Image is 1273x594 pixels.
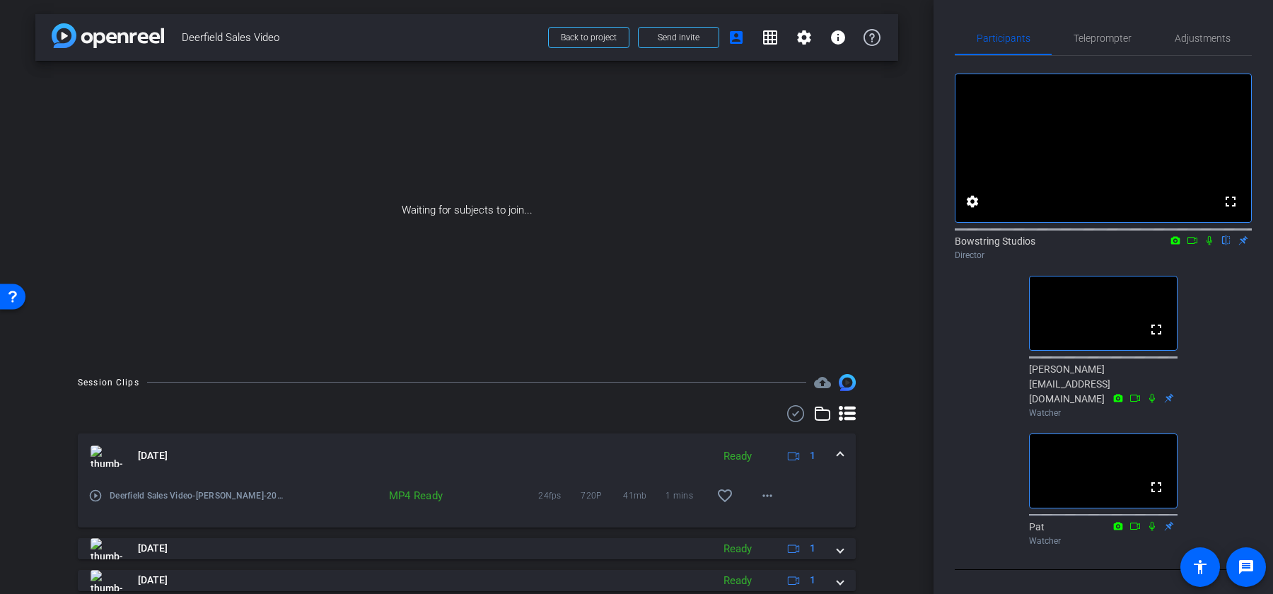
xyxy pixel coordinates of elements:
mat-expansion-panel-header: thumb-nail[DATE]Ready1 [78,570,856,591]
mat-expansion-panel-header: thumb-nail[DATE]Ready1 [78,538,856,559]
mat-icon: fullscreen [1222,193,1239,210]
span: [DATE] [138,448,168,463]
mat-icon: fullscreen [1148,479,1165,496]
span: [DATE] [138,573,168,588]
div: Waiting for subjects to join... [35,61,898,360]
span: Deerfield Sales Video-[PERSON_NAME]-2025-10-02-10-37-14-580-0 [110,489,285,503]
mat-icon: flip [1218,233,1235,246]
button: Back to project [548,27,629,48]
span: 41mb [623,489,665,503]
mat-icon: fullscreen [1148,321,1165,338]
mat-icon: message [1238,559,1255,576]
span: Send invite [658,32,699,43]
span: Participants [977,33,1030,43]
span: Teleprompter [1074,33,1132,43]
mat-icon: grid_on [762,29,779,46]
mat-icon: info [830,29,847,46]
mat-icon: more_horiz [759,487,776,504]
img: app-logo [52,23,164,48]
span: 1 [810,541,815,556]
span: 24fps [538,489,581,503]
img: Session clips [839,374,856,391]
mat-icon: cloud_upload [814,374,831,391]
mat-icon: play_circle_outline [88,489,103,503]
button: Send invite [638,27,719,48]
div: thumb-nail[DATE]Ready1 [78,479,856,528]
div: Watcher [1029,535,1178,547]
span: 1 [810,573,815,588]
span: Adjustments [1175,33,1231,43]
mat-icon: settings [964,193,981,210]
div: Bowstring Studios [955,234,1252,262]
span: Destinations for your clips [814,374,831,391]
div: Session Clips [78,375,139,390]
div: MP4 Ready [374,489,450,503]
img: thumb-nail [91,570,122,591]
span: 1 [810,448,815,463]
div: Pat [1029,520,1178,547]
div: Director [955,249,1252,262]
span: 720P [581,489,623,503]
mat-icon: account_box [728,29,745,46]
mat-icon: settings [796,29,813,46]
span: Back to project [561,33,617,42]
div: Ready [716,448,759,465]
span: 1 mins [665,489,708,503]
span: Deerfield Sales Video [182,23,540,52]
mat-icon: favorite_border [716,487,733,504]
div: Ready [716,573,759,589]
mat-icon: accessibility [1192,559,1209,576]
mat-expansion-panel-header: thumb-nail[DATE]Ready1 [78,433,856,479]
img: thumb-nail [91,445,122,467]
div: Watcher [1029,407,1178,419]
div: [PERSON_NAME][EMAIL_ADDRESS][DOMAIN_NAME] [1029,362,1178,419]
img: thumb-nail [91,538,122,559]
span: [DATE] [138,541,168,556]
div: Ready [716,541,759,557]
